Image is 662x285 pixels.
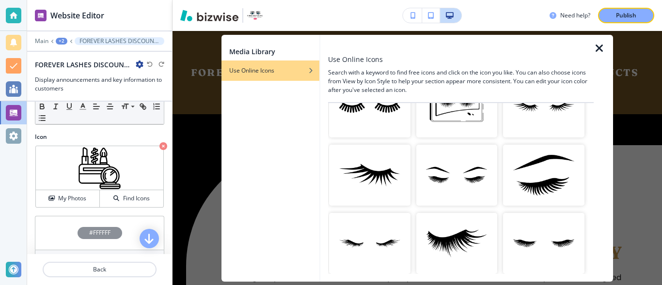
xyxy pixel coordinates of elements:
[138,8,260,155] a: Applications
[328,54,383,64] h3: Use Online Icons
[43,262,157,277] button: Back
[247,8,263,23] img: Your Logo
[35,38,48,45] button: Main
[267,8,389,155] a: Lash Refills
[138,156,260,191] a: Applications
[79,38,159,45] p: FOREVER LASHES DISCOUNT | 30% OFF ALL FOREVER LASHES PRODUCTS
[180,10,238,21] img: Bizwise Logo
[35,145,164,208] div: My PhotosFind Icons
[560,11,590,20] h3: Need help?
[76,254,124,263] h4: Background Color
[150,166,247,178] div: Applications
[598,8,654,23] button: Publish
[35,133,164,141] h2: Icon
[35,75,164,93] h3: Display announcements and key information to customers
[100,190,163,207] button: Find Icons
[35,60,132,70] h2: FOREVER LASHES DISCOUNT | 30% OFF ALL FOREVER LASHES PRODUCTS
[50,10,104,21] h2: Website Editor
[36,190,100,207] button: My Photos
[56,38,67,45] button: +2
[35,216,164,267] button: #FFFFFFBackground Color
[616,11,636,20] p: Publish
[267,156,389,191] a: Lash Refills
[9,8,130,155] a: Individual Lash Clusters
[9,155,130,191] a: Individual Lash Clusters
[229,46,275,57] h2: Media Library
[89,228,110,237] h4: #FFFFFF
[58,194,86,203] h4: My Photos
[229,66,274,75] h4: Use Online Icons
[328,68,594,94] h4: Search with a keyword to find free icons and click on the icon you like. You can also choose icon...
[75,37,164,45] button: FOREVER LASHES DISCOUNT | 30% OFF ALL FOREVER LASHES PRODUCTS
[21,160,118,183] div: Individual Lash Clusters
[35,10,47,21] img: editor icon
[44,265,156,274] p: Back
[123,194,150,203] h4: Find Icons
[280,166,377,178] div: Lash Refills
[221,60,319,81] button: Use Online Icons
